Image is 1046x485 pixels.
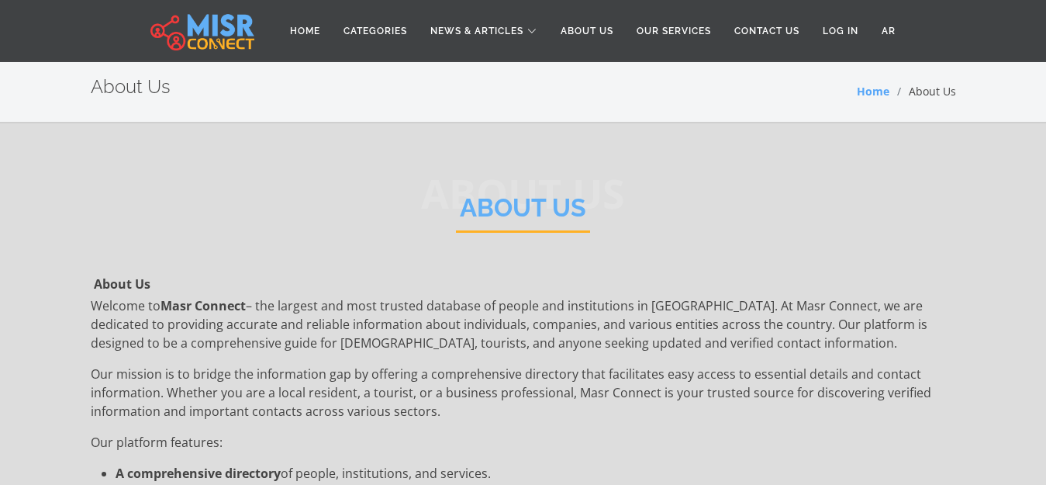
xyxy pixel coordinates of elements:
[625,16,723,46] a: Our Services
[91,296,956,352] p: Welcome to – the largest and most trusted database of people and institutions in [GEOGRAPHIC_DATA...
[161,297,246,314] strong: Masr Connect
[857,84,889,99] a: Home
[332,16,419,46] a: Categories
[150,12,254,50] img: main.misr_connect
[278,16,332,46] a: Home
[723,16,811,46] a: Contact Us
[456,193,590,233] h2: About Us
[94,275,150,293] strong: About Us
[91,433,956,452] p: Our platform features:
[870,16,907,46] a: AR
[91,365,956,421] p: Our mission is to bridge the information gap by offering a comprehensive directory that facilitat...
[549,16,625,46] a: About Us
[116,465,281,482] strong: A comprehensive directory
[430,24,523,38] span: News & Articles
[419,16,549,46] a: News & Articles
[116,464,956,483] li: of people, institutions, and services.
[91,76,171,99] h2: About Us
[889,83,956,99] li: About Us
[811,16,870,46] a: Log in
